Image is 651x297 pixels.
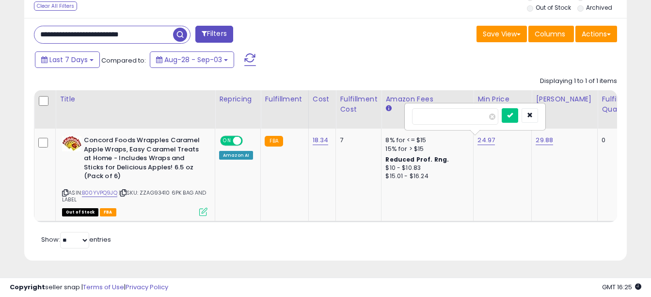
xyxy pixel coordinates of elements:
[101,56,146,65] span: Compared to:
[477,135,495,145] a: 24.97
[265,136,283,147] small: FBA
[476,26,527,42] button: Save View
[340,136,374,145] div: 7
[62,189,206,203] span: | SKU: ZZAG93410 6PK BAG AND LABEL
[602,94,635,115] div: Fulfillable Quantity
[385,172,466,181] div: $15.01 - $16.24
[219,94,256,104] div: Repricing
[536,3,571,12] label: Out of Stock
[60,94,211,104] div: Title
[313,94,332,104] div: Cost
[385,145,466,153] div: 15% for > $15
[536,135,553,145] a: 29.88
[164,55,222,65] span: Aug-28 - Sep-03
[575,26,617,42] button: Actions
[535,29,565,39] span: Columns
[34,1,77,11] div: Clear All Filters
[340,94,377,115] div: Fulfillment Cost
[150,51,234,68] button: Aug-28 - Sep-03
[265,94,304,104] div: Fulfillment
[385,104,391,113] small: Amazon Fees.
[385,155,449,164] b: Reduced Prof. Rng.
[35,51,100,68] button: Last 7 Days
[41,235,111,244] span: Show: entries
[313,135,329,145] a: 18.34
[221,137,233,145] span: ON
[10,282,45,292] strong: Copyright
[586,3,612,12] label: Archived
[602,282,641,292] span: 2025-09-11 16:25 GMT
[49,55,88,65] span: Last 7 Days
[10,283,168,292] div: seller snap | |
[385,164,466,172] div: $10 - $10.83
[385,94,469,104] div: Amazon Fees
[602,136,632,145] div: 0
[62,208,98,216] span: All listings that are currently out of stock and unavailable for purchase on Amazon
[84,136,202,183] b: Concord Foods Wrapples Caramel Apple Wraps, Easy Caramel Treats at Home - Includes Wraps and Stic...
[536,94,593,104] div: [PERSON_NAME]
[385,136,466,145] div: 8% for <= $15
[82,189,117,197] a: B00YVPQ9JQ
[540,77,617,86] div: Displaying 1 to 1 of 1 items
[195,26,233,43] button: Filters
[62,136,81,151] img: 51nCOhjG9tL._SL40_.jpg
[528,26,574,42] button: Columns
[62,136,207,215] div: ASIN:
[219,151,253,160] div: Amazon AI
[126,282,168,292] a: Privacy Policy
[241,137,257,145] span: OFF
[100,208,116,216] span: FBA
[477,94,527,104] div: Min Price
[83,282,124,292] a: Terms of Use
